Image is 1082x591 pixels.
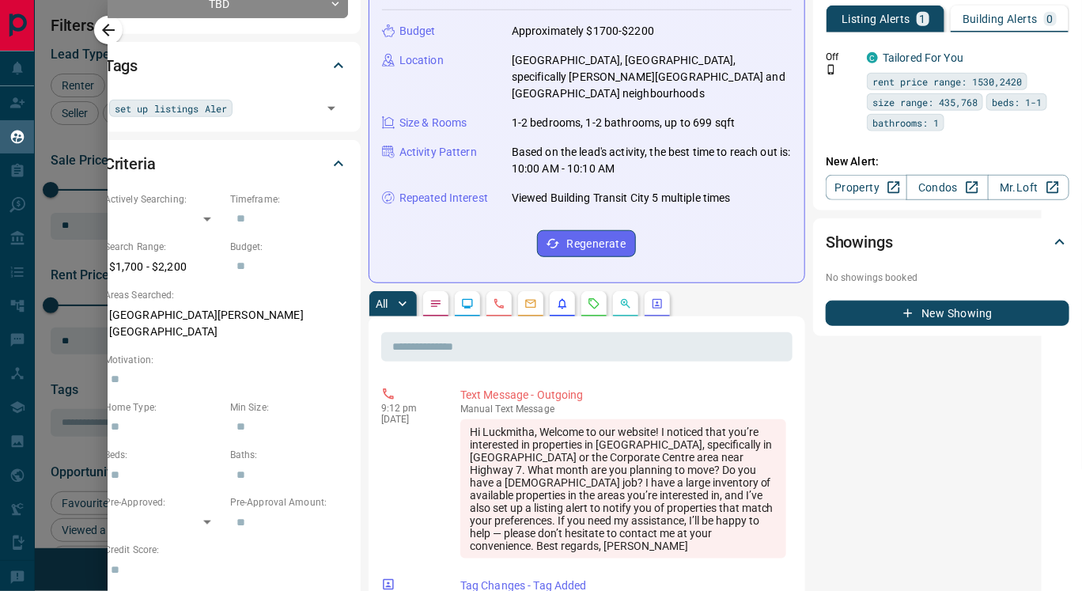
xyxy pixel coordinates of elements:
[460,403,786,415] p: Text Message
[920,13,926,25] p: 1
[104,400,222,415] p: Home Type:
[104,288,348,302] p: Areas Searched:
[512,23,654,40] p: Approximately $1700-$2200
[826,64,837,75] svg: Push Notification Only
[872,74,1022,89] span: rent price range: 1530,2420
[826,223,1069,261] div: Showings
[399,144,477,161] p: Activity Pattern
[512,190,731,206] p: Viewed Building Transit City 5 multiple times
[461,297,474,310] svg: Lead Browsing Activity
[230,240,348,254] p: Budget:
[826,153,1069,170] p: New Alert:
[104,240,222,254] p: Search Range:
[104,448,222,462] p: Beds:
[867,52,878,63] div: condos.ca
[230,448,348,462] p: Baths:
[460,403,494,415] span: manual
[1047,13,1054,25] p: 0
[906,175,988,200] a: Condos
[429,297,442,310] svg: Notes
[381,414,437,425] p: [DATE]
[460,419,786,559] div: Hi Luckmitha, Welcome to our website! I noticed that you’re interested in properties in [GEOGRAPH...
[104,151,156,176] h2: Criteria
[460,387,786,403] p: Text Message - Outgoing
[883,51,963,64] a: Tailored For You
[992,94,1042,110] span: beds: 1-1
[104,302,348,345] p: [GEOGRAPHIC_DATA][PERSON_NAME][GEOGRAPHIC_DATA]
[320,97,342,119] button: Open
[115,100,227,116] span: set up listings Aler
[399,190,488,206] p: Repeated Interest
[104,495,222,510] p: Pre-Approved:
[104,145,348,183] div: Criteria
[104,353,348,367] p: Motivation:
[104,543,348,557] p: Credit Score:
[842,13,910,25] p: Listing Alerts
[230,192,348,206] p: Timeframe:
[988,175,1069,200] a: Mr.Loft
[230,400,348,415] p: Min Size:
[588,297,600,310] svg: Requests
[872,115,939,131] span: bathrooms: 1
[399,52,444,69] p: Location
[104,47,348,85] div: Tags
[512,115,736,131] p: 1-2 bedrooms, 1-2 bathrooms, up to 699 sqft
[826,271,1069,285] p: No showings booked
[399,23,436,40] p: Budget
[619,297,632,310] svg: Opportunities
[512,52,792,102] p: [GEOGRAPHIC_DATA], [GEOGRAPHIC_DATA], specifically [PERSON_NAME][GEOGRAPHIC_DATA] and [GEOGRAPHIC...
[381,403,437,414] p: 9:12 pm
[826,50,857,64] p: Off
[493,297,505,310] svg: Calls
[537,230,636,257] button: Regenerate
[104,53,138,78] h2: Tags
[826,229,893,255] h2: Showings
[872,94,978,110] span: size range: 435,768
[524,297,537,310] svg: Emails
[512,144,792,177] p: Based on the lead's activity, the best time to reach out is: 10:00 AM - 10:10 AM
[399,115,467,131] p: Size & Rooms
[963,13,1038,25] p: Building Alerts
[104,192,222,206] p: Actively Searching:
[376,298,388,309] p: All
[104,254,222,280] p: $1,700 - $2,200
[230,495,348,510] p: Pre-Approval Amount:
[826,301,1069,326] button: New Showing
[826,175,907,200] a: Property
[651,297,664,310] svg: Agent Actions
[556,297,569,310] svg: Listing Alerts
